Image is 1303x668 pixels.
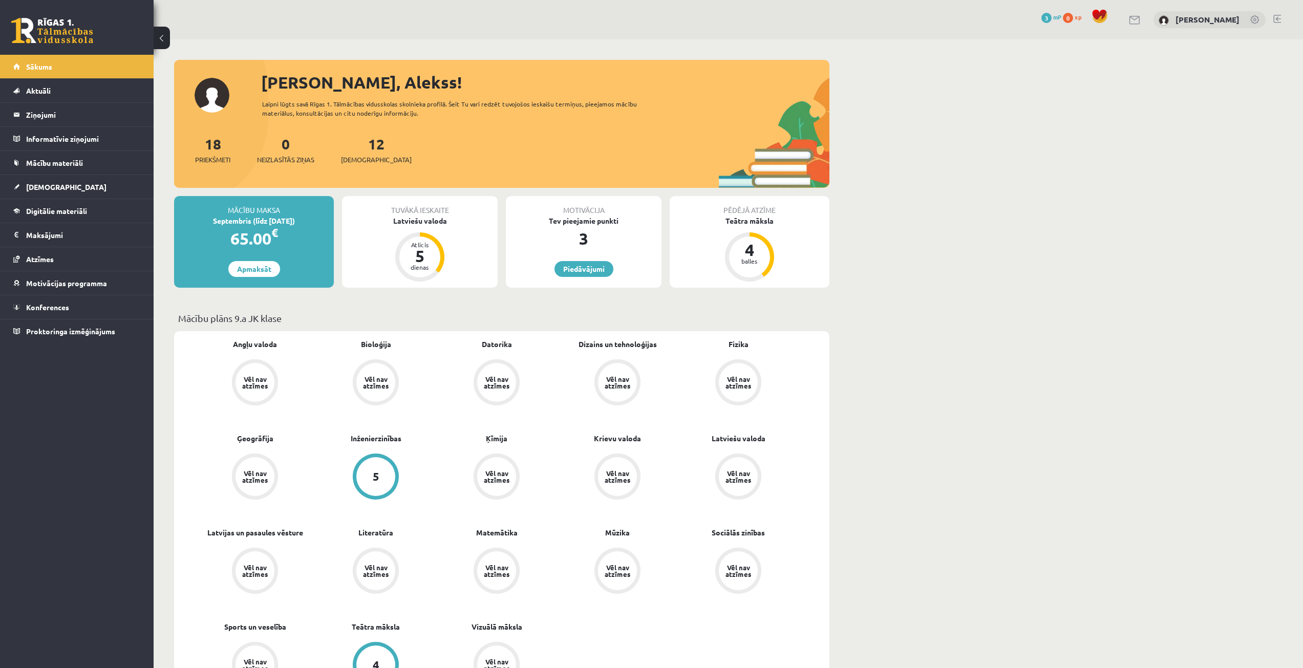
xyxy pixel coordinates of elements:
[436,454,557,502] a: Vēl nav atzīmes
[237,433,273,444] a: Ģeogrāfija
[1063,13,1086,21] a: 0 xp
[26,303,69,312] span: Konferences
[678,548,799,596] a: Vēl nav atzīmes
[670,216,829,226] div: Teātra māksla
[678,454,799,502] a: Vēl nav atzīmes
[670,196,829,216] div: Pēdējā atzīme
[257,135,314,165] a: 0Neizlasītās ziņas
[26,182,106,191] span: [DEMOGRAPHIC_DATA]
[603,564,632,577] div: Vēl nav atzīmes
[26,158,83,167] span: Mācību materiāli
[482,564,511,577] div: Vēl nav atzīmes
[195,548,315,596] a: Vēl nav atzīmes
[712,527,765,538] a: Sociālās zinības
[271,225,278,240] span: €
[26,278,107,288] span: Motivācijas programma
[351,433,401,444] a: Inženierzinības
[594,433,641,444] a: Krievu valoda
[207,527,303,538] a: Latvijas un pasaules vēsture
[13,55,141,78] a: Sākums
[13,247,141,271] a: Atzīmes
[341,135,412,165] a: 12[DEMOGRAPHIC_DATA]
[1075,13,1081,21] span: xp
[1053,13,1061,21] span: mP
[603,376,632,389] div: Vēl nav atzīmes
[1159,15,1169,26] img: Alekss Kozlovskis
[26,62,52,71] span: Sākums
[13,295,141,319] a: Konferences
[734,258,765,264] div: balles
[472,621,522,632] a: Vizuālā māksla
[342,216,498,283] a: Latviešu valoda Atlicis 5 dienas
[174,216,334,226] div: Septembris (līdz [DATE])
[13,223,141,247] a: Maksājumi
[26,206,87,216] span: Digitālie materiāli
[233,339,277,350] a: Angļu valoda
[178,311,825,325] p: Mācību plāns 9.a JK klase
[1176,14,1240,25] a: [PERSON_NAME]
[506,226,661,251] div: 3
[712,433,765,444] a: Latviešu valoda
[1041,13,1061,21] a: 3 mP
[26,127,141,150] legend: Informatīvie ziņojumi
[603,470,632,483] div: Vēl nav atzīmes
[315,548,436,596] a: Vēl nav atzīmes
[579,339,657,350] a: Dizains un tehnoloģijas
[436,359,557,407] a: Vēl nav atzīmes
[26,327,115,336] span: Proktoringa izmēģinājums
[13,199,141,223] a: Digitālie materiāli
[482,470,511,483] div: Vēl nav atzīmes
[13,103,141,126] a: Ziņojumi
[224,621,286,632] a: Sports un veselība
[13,175,141,199] a: [DEMOGRAPHIC_DATA]
[724,470,753,483] div: Vēl nav atzīmes
[195,359,315,407] a: Vēl nav atzīmes
[724,564,753,577] div: Vēl nav atzīmes
[13,271,141,295] a: Motivācijas programma
[195,155,230,165] span: Priekšmeti
[486,433,507,444] a: Ķīmija
[1041,13,1052,23] span: 3
[315,359,436,407] a: Vēl nav atzīmes
[13,79,141,102] a: Aktuāli
[361,376,390,389] div: Vēl nav atzīmes
[195,454,315,502] a: Vēl nav atzīmes
[262,99,655,118] div: Laipni lūgts savā Rīgas 1. Tālmācības vidusskolas skolnieka profilā. Šeit Tu vari redzēt tuvojošo...
[26,223,141,247] legend: Maksājumi
[241,376,269,389] div: Vēl nav atzīmes
[724,376,753,389] div: Vēl nav atzīmes
[26,103,141,126] legend: Ziņojumi
[729,339,749,350] a: Fizika
[670,216,829,283] a: Teātra māksla 4 balles
[476,527,518,538] a: Matemātika
[341,155,412,165] span: [DEMOGRAPHIC_DATA]
[557,548,678,596] a: Vēl nav atzīmes
[404,264,435,270] div: dienas
[13,151,141,175] a: Mācību materiāli
[342,196,498,216] div: Tuvākā ieskaite
[404,248,435,264] div: 5
[174,226,334,251] div: 65.00
[257,155,314,165] span: Neizlasītās ziņas
[482,376,511,389] div: Vēl nav atzīmes
[1063,13,1073,23] span: 0
[11,18,93,44] a: Rīgas 1. Tālmācības vidusskola
[195,135,230,165] a: 18Priekšmeti
[228,261,280,277] a: Apmaksāt
[261,70,829,95] div: [PERSON_NAME], Alekss!
[554,261,613,277] a: Piedāvājumi
[358,527,393,538] a: Literatūra
[352,621,400,632] a: Teātra māksla
[361,564,390,577] div: Vēl nav atzīmes
[315,454,436,502] a: 5
[13,127,141,150] a: Informatīvie ziņojumi
[241,470,269,483] div: Vēl nav atzīmes
[482,339,512,350] a: Datorika
[557,454,678,502] a: Vēl nav atzīmes
[506,196,661,216] div: Motivācija
[506,216,661,226] div: Tev pieejamie punkti
[373,471,379,482] div: 5
[13,319,141,343] a: Proktoringa izmēģinājums
[605,527,630,538] a: Mūzika
[342,216,498,226] div: Latviešu valoda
